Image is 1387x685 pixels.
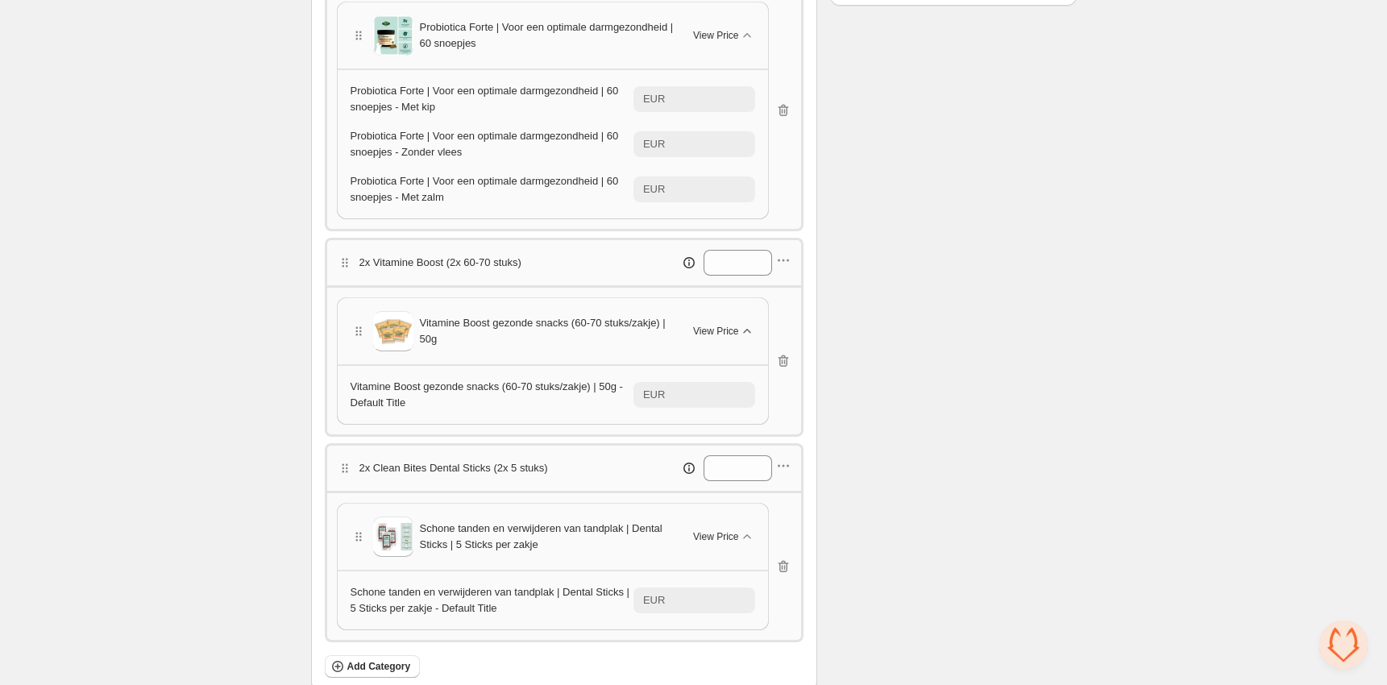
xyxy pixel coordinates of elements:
button: View Price [683,318,764,344]
span: Probiotica Forte | Voor een optimale darmgezondheid | 60 snoepjes - Met kip [351,85,619,113]
span: Vitamine Boost gezonde snacks (60-70 stuks/zakje) | 50g - Default Title [351,380,623,409]
button: View Price [683,23,764,48]
span: Probiotica Forte | Voor een optimale darmgezondheid | 60 snoepjes - Zonder vlees [351,130,619,158]
div: EUR [643,91,665,107]
span: View Price [693,29,738,42]
span: Schone tanden en verwijderen van tandplak | Dental Sticks | 5 Sticks per zakje [420,521,675,553]
a: Open chat [1319,621,1368,669]
div: EUR [643,136,665,152]
img: Probiotica Forte | Voor een optimale darmgezondheid | 60 snoepjes [373,15,413,56]
p: 2x Vitamine Boost (2x 60-70 stuks) [359,255,521,271]
span: Probiotica Forte | Voor een optimale darmgezondheid | 60 snoepjes - Met zalm [351,175,619,203]
img: Vitamine Boost gezonde snacks (60-70 stuks/zakje) | 50g [373,313,413,350]
div: EUR [643,592,665,608]
button: View Price [683,524,764,550]
span: Add Category [347,660,411,673]
span: Probiotica Forte | Voor een optimale darmgezondheid | 60 snoepjes [420,19,675,52]
p: 2x Clean Bites Dental Sticks (2x 5 stuks) [359,460,548,476]
img: Schone tanden en verwijderen van tandplak | Dental Sticks | 5 Sticks per zakje [373,522,413,551]
span: Vitamine Boost gezonde snacks (60-70 stuks/zakje) | 50g [420,315,675,347]
div: EUR [643,387,665,403]
div: EUR [643,181,665,197]
span: Schone tanden en verwijderen van tandplak | Dental Sticks | 5 Sticks per zakje - Default Title [351,586,629,614]
button: Add Category [325,655,421,678]
span: View Price [693,325,738,338]
span: View Price [693,530,738,543]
